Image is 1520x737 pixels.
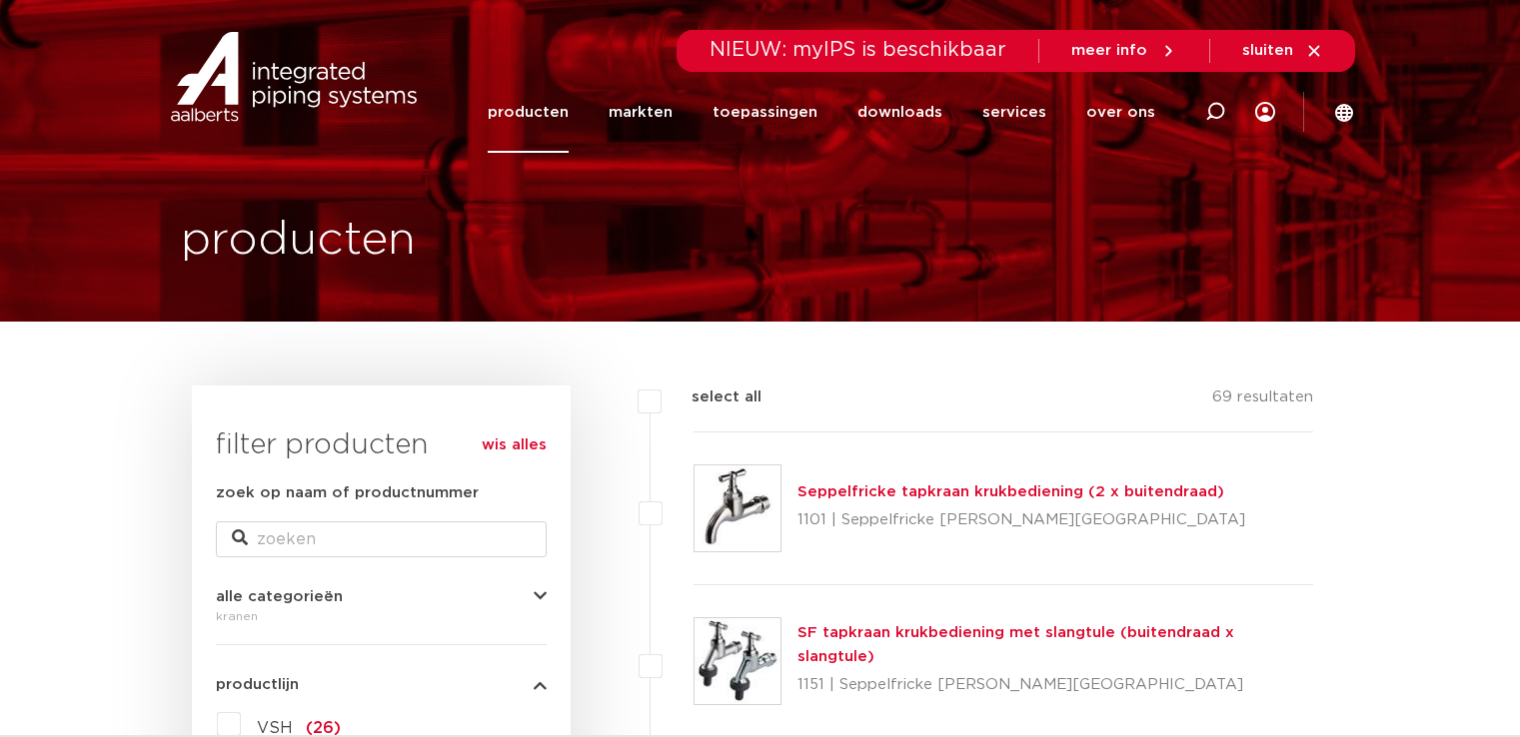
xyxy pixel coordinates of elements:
span: NIEUW: myIPS is beschikbaar [710,40,1006,60]
label: zoek op naam of productnummer [216,481,479,505]
a: Seppelfricke tapkraan krukbediening (2 x buitendraad) [797,484,1224,499]
span: productlijn [216,677,299,692]
a: SF tapkraan krukbediening met slangtule (buitendraad x slangtule) [797,625,1234,664]
h3: filter producten [216,425,547,465]
a: sluiten [1242,42,1323,60]
a: markten [609,72,673,153]
a: downloads [857,72,942,153]
div: my IPS [1255,72,1275,153]
p: 1151 | Seppelfricke [PERSON_NAME][GEOGRAPHIC_DATA] [797,669,1314,701]
img: Thumbnail for SF tapkraan krukbediening met slangtule (buitendraad x slangtule) [695,618,780,704]
p: 69 resultaten [1212,385,1313,416]
nav: Menu [488,72,1155,153]
a: toepassingen [713,72,817,153]
p: 1101 | Seppelfricke [PERSON_NAME][GEOGRAPHIC_DATA] [797,504,1245,536]
a: wis alles [482,433,547,457]
button: alle categorieën [216,589,547,604]
input: zoeken [216,521,547,557]
a: over ons [1086,72,1155,153]
span: VSH [257,720,293,736]
span: sluiten [1242,43,1293,58]
div: kranen [216,604,547,628]
h1: producten [181,209,416,273]
span: alle categorieën [216,589,343,604]
a: services [982,72,1046,153]
a: producten [488,72,569,153]
span: meer info [1071,43,1147,58]
button: productlijn [216,677,547,692]
a: meer info [1071,42,1177,60]
span: (26) [306,720,341,736]
label: select all [662,385,761,409]
img: Thumbnail for Seppelfricke tapkraan krukbediening (2 x buitendraad) [695,465,780,551]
